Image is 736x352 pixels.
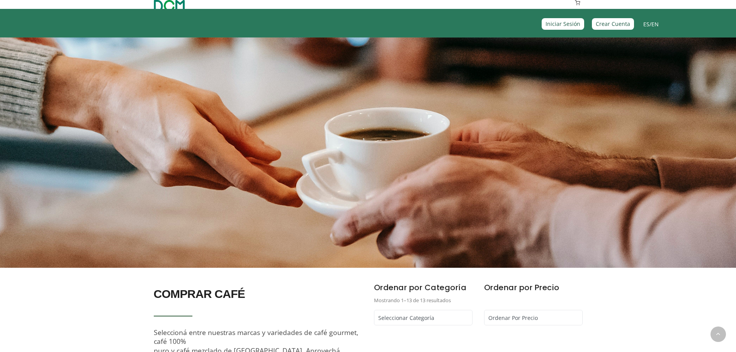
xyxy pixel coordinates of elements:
[592,18,634,29] a: Crear Cuenta
[154,283,362,305] h2: COMPRAR CAFÉ
[302,1,388,19] a: Servicios Institucionales
[445,1,495,19] a: Comprar Café
[245,1,300,19] a: Nuestros Cafés
[374,279,473,296] h6: Ordenar por Categoría
[643,20,649,28] a: ES
[374,296,473,304] p: Mostrando 1–13 de 13 resultados
[542,18,584,29] a: Iniciar Sesión
[498,1,530,19] a: Calidad
[533,1,573,19] a: Contacto
[643,20,659,29] span: /
[391,1,443,19] a: Quiénes Somos
[651,20,659,28] a: EN
[484,279,583,296] h6: Ordenar por Precio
